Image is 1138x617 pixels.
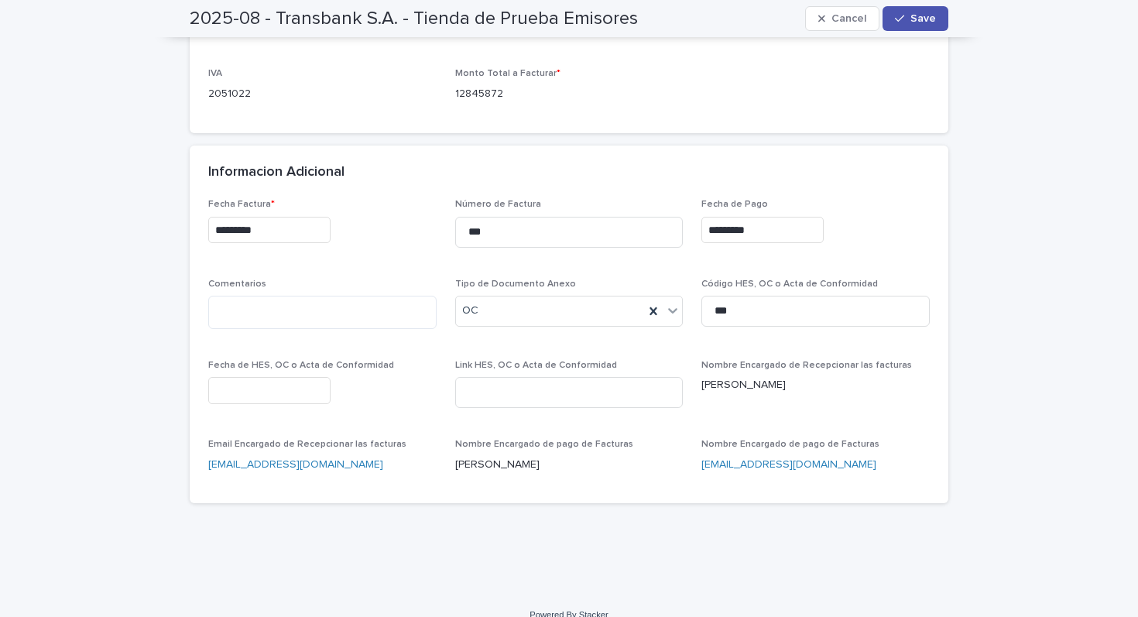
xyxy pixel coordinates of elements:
[208,440,406,449] span: Email Encargado de Recepcionar las facturas
[701,459,876,470] a: [EMAIL_ADDRESS][DOMAIN_NAME]
[701,200,768,209] span: Fecha de Pago
[208,86,437,102] p: 2051022
[883,6,948,31] button: Save
[208,69,222,78] span: IVA
[455,440,633,449] span: Nombre Encargado de pago de Facturas
[455,361,617,370] span: Link HES, OC o Acta de Conformidad
[208,164,344,181] h2: Informacion Adicional
[190,8,638,30] h2: 2025-08 - Transbank S.A. - Tienda de Prueba Emisores
[462,303,478,319] span: OC
[701,279,878,289] span: Código HES, OC o Acta de Conformidad
[701,377,930,393] p: [PERSON_NAME]
[455,279,576,289] span: Tipo de Documento Anexo
[208,361,394,370] span: Fecha de HES, OC o Acta de Conformidad
[455,200,541,209] span: Número de Factura
[805,6,879,31] button: Cancel
[831,13,866,24] span: Cancel
[910,13,936,24] span: Save
[208,459,383,470] a: [EMAIL_ADDRESS][DOMAIN_NAME]
[701,440,879,449] span: Nombre Encargado de pago de Facturas
[455,86,684,102] p: 12845872
[701,361,912,370] span: Nombre Encargado de Recepcionar las facturas
[455,69,560,78] span: Monto Total a Facturar
[455,457,684,473] p: [PERSON_NAME]
[208,200,275,209] span: Fecha Factura
[208,279,266,289] span: Comentarios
